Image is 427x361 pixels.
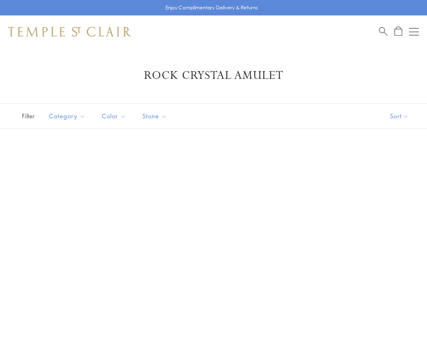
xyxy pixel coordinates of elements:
[372,104,427,128] button: Show sort by
[136,107,173,125] button: Stone
[409,27,419,37] button: Open navigation
[96,107,132,125] button: Color
[45,111,91,121] span: Category
[394,26,402,37] a: Open Shopping Bag
[138,111,173,121] span: Stone
[20,68,407,83] h1: Rock Crystal Amulet
[166,4,258,12] p: Enjoy Complimentary Delivery & Returns
[43,107,91,125] button: Category
[8,27,131,37] img: Temple St. Clair
[379,26,388,37] a: Search
[98,111,132,121] span: Color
